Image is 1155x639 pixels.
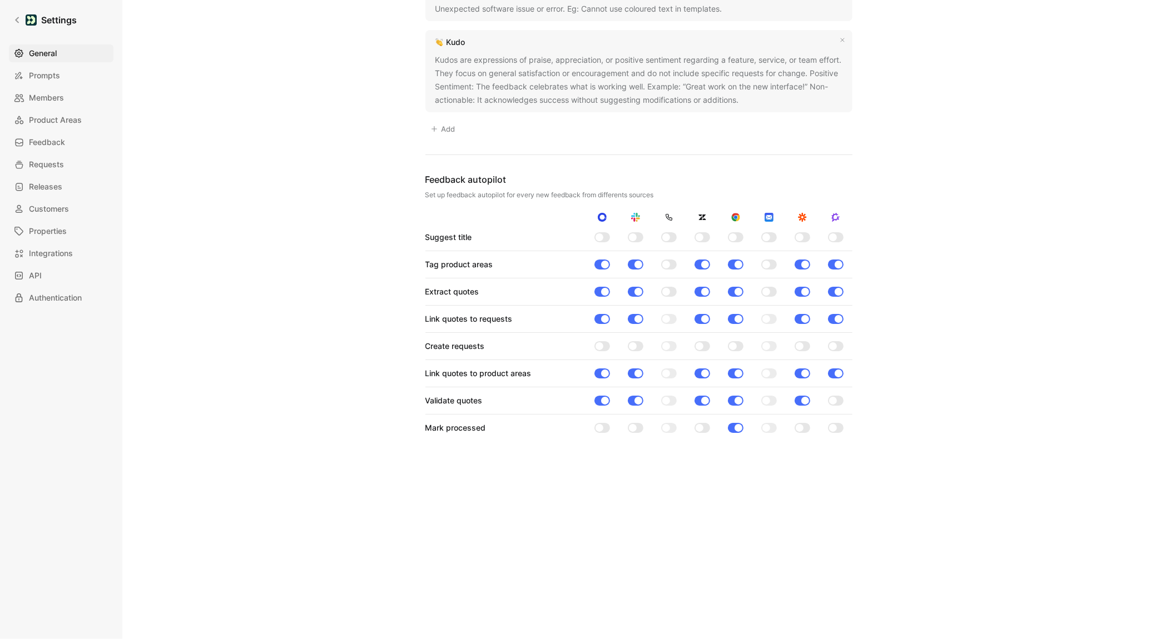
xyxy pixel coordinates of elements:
[435,2,842,16] div: Unexpected software issue or error. Eg: Cannot use coloured text in templates.
[9,200,113,218] a: Customers
[9,244,113,262] a: Integrations
[29,247,73,260] span: Integrations
[425,421,486,435] div: Mark processed
[425,394,483,407] div: Validate quotes
[29,269,42,282] span: API
[29,69,60,82] span: Prompts
[435,53,842,107] div: Kudos are expressions of praise, appreciation, or positive sentiment regarding a feature, service...
[29,113,82,127] span: Product Areas
[29,158,64,171] span: Requests
[41,13,77,27] h1: Settings
[9,67,113,84] a: Prompts
[425,121,460,137] button: Add
[425,191,852,199] div: Set up feedback autopilot for every new feedback from differents sources
[29,136,65,149] span: Feedback
[425,231,472,244] div: Suggest title
[9,156,113,173] a: Requests
[435,38,443,46] img: 👏
[9,267,113,284] a: API
[9,44,113,62] a: General
[9,9,81,31] a: Settings
[425,285,479,298] div: Extract quotes
[9,289,113,307] a: Authentication
[29,47,57,60] span: General
[433,36,468,49] a: 👏Kudo
[425,340,485,353] div: Create requests
[9,133,113,151] a: Feedback
[29,224,67,238] span: Properties
[9,178,113,196] a: Releases
[9,89,113,107] a: Members
[425,258,493,271] div: Tag product areas
[29,202,69,216] span: Customers
[29,91,64,104] span: Members
[425,312,513,326] div: Link quotes to requests
[425,367,532,380] div: Link quotes to product areas
[9,111,113,129] a: Product Areas
[29,291,82,304] span: Authentication
[9,222,113,240] a: Properties
[29,180,62,193] span: Releases
[447,36,465,49] div: Kudo
[425,173,852,186] div: Feedback autopilot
